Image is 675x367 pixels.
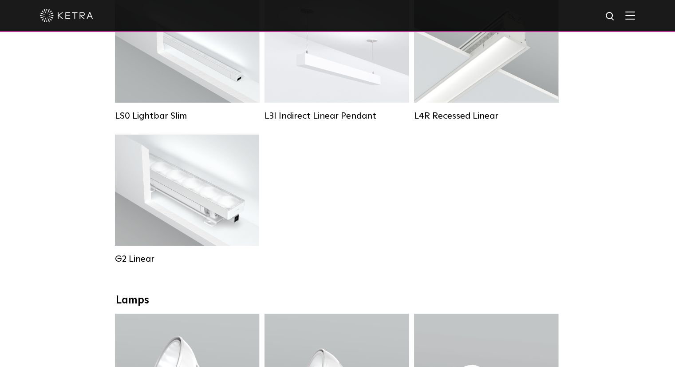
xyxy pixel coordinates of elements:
img: Hamburger%20Nav.svg [625,11,635,20]
img: ketra-logo-2019-white [40,9,93,22]
div: L4R Recessed Linear [414,111,558,121]
div: G2 Linear [115,254,259,264]
img: search icon [605,11,616,22]
div: LS0 Lightbar Slim [115,111,259,121]
a: G2 Linear Lumen Output:400 / 700 / 1000Colors:WhiteBeam Angles:Flood / [GEOGRAPHIC_DATA] / Narrow... [115,135,259,264]
div: L3I Indirect Linear Pendant [264,111,409,121]
div: Lamps [116,294,560,307]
